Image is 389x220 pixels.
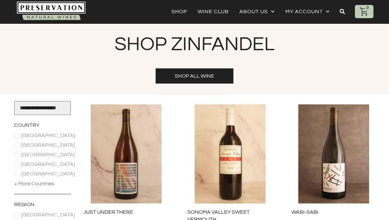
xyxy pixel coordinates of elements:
a: About Us [239,7,275,16]
div: 0 [365,5,371,11]
a: Shop [171,7,187,16]
a: Wabi-Sabi [291,209,318,215]
a: Shop All wine [156,68,233,84]
a: Wine Club [198,7,229,16]
div: Country [14,122,71,132]
select: Sort filter [14,101,71,115]
span: Shop All wine [175,72,214,80]
img: Natural-organic-biodynamic-wine [17,2,86,21]
div: + More Countries [14,180,54,187]
div: Region [14,201,71,211]
a: Just Under There [83,209,133,215]
h2: Shop Zinfandel [15,35,374,54]
nav: Menu [171,7,330,16]
a: My account [285,7,330,16]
